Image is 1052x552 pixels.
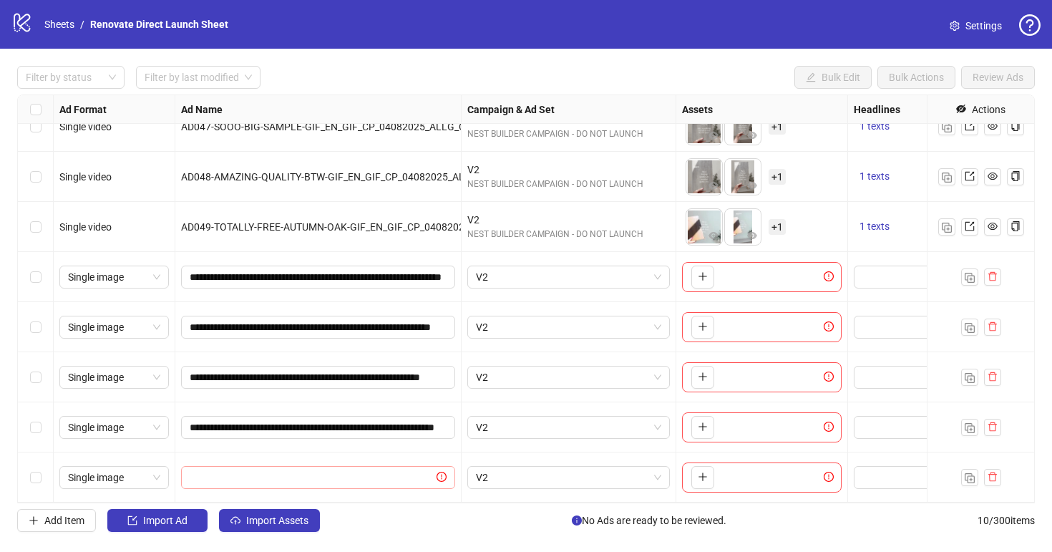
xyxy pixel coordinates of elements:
[965,373,975,383] img: Duplicate
[698,472,708,482] span: plus
[17,509,96,532] button: Add Item
[476,417,661,438] span: V2
[769,219,786,235] span: + 1
[988,271,998,281] span: delete
[467,162,670,178] div: V2
[59,121,112,132] span: Single video
[988,171,998,181] span: eye
[467,178,670,191] div: NEST BUILDER CAMPAIGN - DO NOT LAUNCH
[68,417,160,438] span: Single image
[686,109,722,145] img: Asset 1
[961,369,978,386] button: Duplicate
[476,316,661,338] span: V2
[747,231,757,241] span: eye
[59,171,112,183] span: Single video
[747,180,757,190] span: eye
[705,178,722,195] button: Preview
[965,323,975,333] img: Duplicate
[824,372,838,382] span: exclamation-circle
[1010,121,1021,131] span: copy
[938,14,1013,37] a: Settings
[965,18,1002,34] span: Settings
[467,212,670,228] div: V2
[682,102,713,117] strong: Assets
[18,302,54,352] div: Select row 7
[698,422,708,432] span: plus
[457,95,461,123] div: Resize Ad Name column
[68,316,160,338] span: Single image
[171,95,175,123] div: Resize Ad Format column
[988,422,998,432] span: delete
[18,152,54,202] div: Select row 4
[938,218,955,236] button: Duplicate
[181,102,223,117] strong: Ad Name
[572,513,726,528] span: No Ads are ready to be reviewed.
[87,16,231,32] a: Renovate Direct Launch Sheet
[437,472,447,482] span: exclamation-circle
[18,102,54,152] div: Select row 3
[854,218,895,236] button: 1 texts
[961,268,978,286] button: Duplicate
[68,467,160,488] span: Single image
[988,121,998,131] span: eye
[859,221,890,232] span: 1 texts
[691,366,714,389] button: Add
[181,171,555,183] span: AD048-AMAZING-QUALITY-BTW-GIF_EN_GIF_CP_04082025_ALLG_CC_None_None_
[725,109,761,145] img: Asset 2
[978,513,1035,528] span: 10 / 300 items
[859,120,890,132] span: 1 texts
[476,367,661,388] span: V2
[708,130,719,140] span: eye
[938,168,955,185] button: Duplicate
[854,168,895,185] button: 1 texts
[691,466,714,489] button: Add
[708,180,719,190] span: eye
[59,102,107,117] strong: Ad Format
[127,515,137,526] span: import
[824,422,838,432] span: exclamation-circle
[708,231,719,241] span: eye
[705,127,722,145] button: Preview
[877,66,955,89] button: Bulk Actions
[18,452,54,503] div: Select row 10
[698,321,708,331] span: plus
[572,515,582,526] span: info-circle
[68,266,160,288] span: Single image
[744,178,761,195] button: Preview
[467,102,555,117] strong: Campaign & Ad Set
[965,273,975,283] img: Duplicate
[143,515,187,526] span: Import Ad
[965,121,975,131] span: export
[824,472,838,482] span: exclamation-circle
[181,221,577,233] span: AD049-TOTALLY-FREE-AUTUMN-OAK-GIF_EN_GIF_CP_04082025_ALLG_CC_None_None_
[824,321,838,331] span: exclamation-circle
[1010,221,1021,231] span: copy
[956,104,966,114] span: eye-invisible
[794,66,872,89] button: Bulk Edit
[942,173,952,183] img: Duplicate
[18,402,54,452] div: Select row 9
[1010,171,1021,181] span: copy
[942,223,952,233] img: Duplicate
[18,352,54,402] div: Select row 8
[961,66,1035,89] button: Review Ads
[42,16,77,32] a: Sheets
[691,416,714,439] button: Add
[59,221,112,233] span: Single video
[246,515,308,526] span: Import Assets
[725,159,761,195] img: Asset 2
[744,127,761,145] button: Preview
[844,95,847,123] div: Resize Assets column
[988,472,998,482] span: delete
[965,473,975,483] img: Duplicate
[698,271,708,281] span: plus
[725,209,761,245] img: Asset 2
[854,102,900,117] strong: Headlines
[961,319,978,336] button: Duplicate
[988,321,998,331] span: delete
[961,419,978,436] button: Duplicate
[859,170,890,182] span: 1 texts
[107,509,208,532] button: Import Ad
[181,121,532,132] span: AD047-SOOO-BIG-SAMPLE-GIF_EN_GIF_CP_04082025_ALLG_CC_None_None_
[965,171,975,181] span: export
